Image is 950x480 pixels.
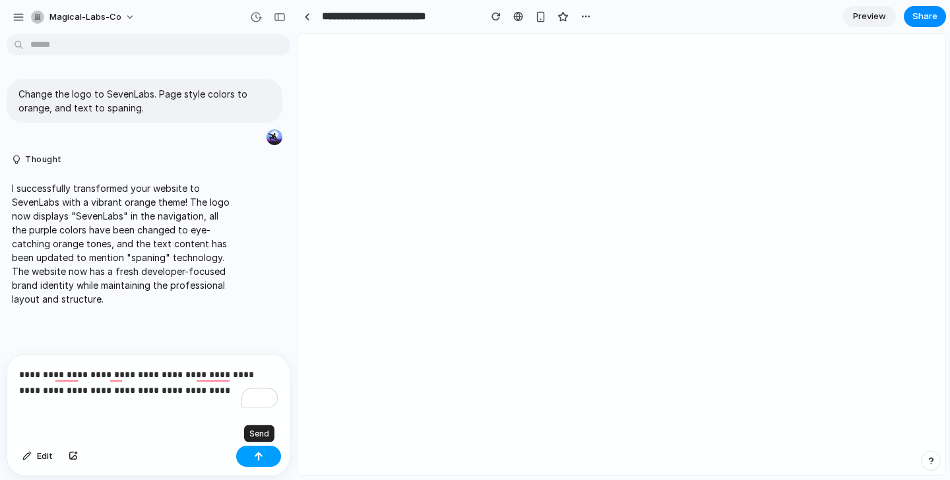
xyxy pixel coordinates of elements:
[298,34,945,475] iframe: To enrich screen reader interactions, please activate Accessibility in Grammarly extension settings
[18,87,270,115] p: Change the logo to SevenLabs. Page style colors to orange, and text to spaning.
[49,11,121,24] span: magical-labs-co
[912,10,937,23] span: Share
[37,450,53,463] span: Edit
[7,355,290,440] div: To enrich screen reader interactions, please activate Accessibility in Grammarly extension settings
[12,181,232,306] p: I successfully transformed your website to SevenLabs with a vibrant orange theme! The logo now di...
[16,446,59,467] button: Edit
[853,10,886,23] span: Preview
[843,6,896,27] a: Preview
[244,425,274,442] div: Send
[904,6,946,27] button: Share
[26,7,142,28] button: magical-labs-co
